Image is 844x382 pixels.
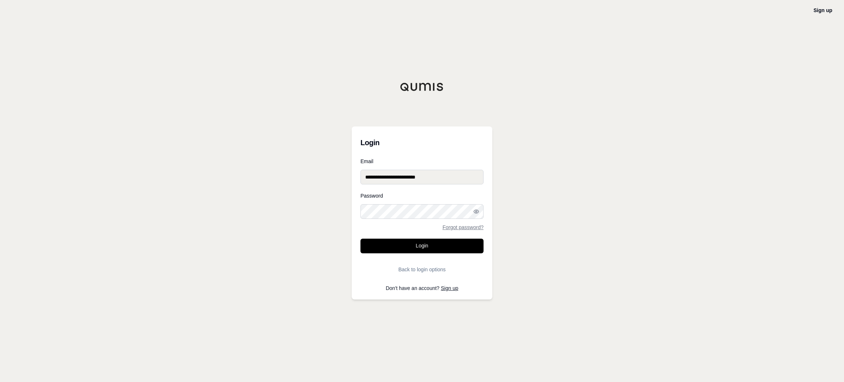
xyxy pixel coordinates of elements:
label: Email [360,159,484,164]
button: Back to login options [360,262,484,277]
p: Don't have an account? [360,286,484,291]
a: Sign up [441,285,458,291]
a: Sign up [814,7,832,13]
label: Password [360,193,484,198]
a: Forgot password? [443,225,484,230]
img: Qumis [400,82,444,91]
h3: Login [360,135,484,150]
button: Login [360,239,484,253]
